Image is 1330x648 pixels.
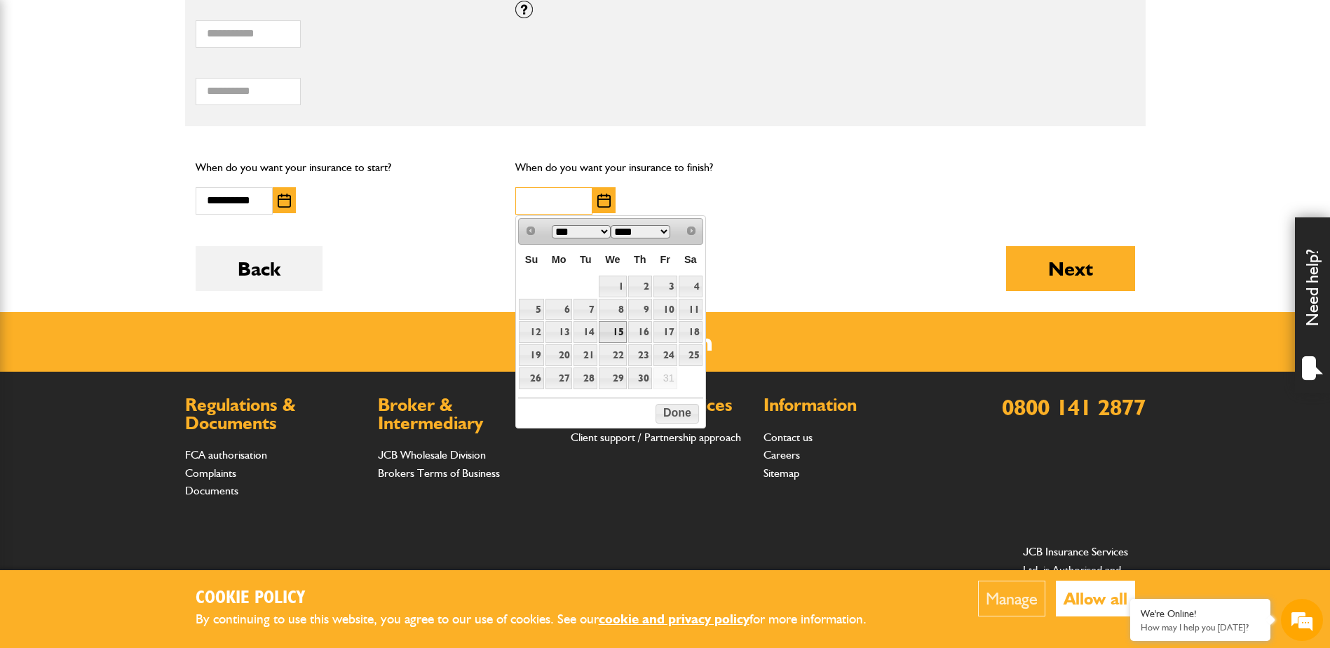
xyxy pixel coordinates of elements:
[764,466,799,480] a: Sitemap
[599,276,626,297] a: 1
[230,7,264,41] div: Minimize live chat window
[574,367,597,389] a: 28
[628,299,652,320] a: 9
[574,321,597,343] a: 14
[18,171,256,202] input: Enter your email address
[24,78,59,97] img: d_20077148190_company_1631870298795_20077148190
[628,276,652,297] a: 2
[185,466,236,480] a: Complaints
[764,431,813,444] a: Contact us
[599,299,626,320] a: 8
[679,276,703,297] a: 4
[545,344,573,366] a: 20
[580,254,592,265] span: Tuesday
[599,321,626,343] a: 15
[764,448,800,461] a: Careers
[634,254,646,265] span: Thursday
[764,396,942,414] h2: Information
[656,404,698,424] button: Done
[196,588,890,609] h2: Cookie Policy
[1141,608,1260,620] div: We're Online!
[653,276,677,297] a: 3
[605,254,620,265] span: Wednesday
[574,344,597,366] a: 21
[519,344,543,366] a: 19
[1141,622,1260,633] p: How may I help you today?
[1056,581,1135,616] button: Allow all
[18,254,256,420] textarea: Type your message and hit 'Enter'
[196,158,495,177] p: When do you want your insurance to start?
[684,254,697,265] span: Saturday
[545,299,573,320] a: 6
[18,212,256,243] input: Enter your phone number
[628,321,652,343] a: 16
[519,299,543,320] a: 5
[196,246,323,291] button: Back
[597,194,611,208] img: Choose date
[653,321,677,343] a: 17
[628,367,652,389] a: 30
[571,431,741,444] a: Client support / Partnership approach
[574,299,597,320] a: 7
[978,581,1045,616] button: Manage
[545,367,573,389] a: 27
[191,432,255,451] em: Start Chat
[660,254,670,265] span: Friday
[1006,246,1135,291] button: Next
[679,299,703,320] a: 11
[185,396,364,432] h2: Regulations & Documents
[1002,393,1146,421] a: 0800 141 2877
[679,344,703,366] a: 25
[519,367,543,389] a: 26
[599,611,749,627] a: cookie and privacy policy
[185,448,267,461] a: FCA authorisation
[599,344,626,366] a: 22
[519,321,543,343] a: 12
[185,484,238,497] a: Documents
[196,609,890,630] p: By continuing to use this website, you agree to our use of cookies. See our for more information.
[378,466,500,480] a: Brokers Terms of Business
[679,321,703,343] a: 18
[378,396,557,432] h2: Broker & Intermediary
[545,321,573,343] a: 13
[515,158,815,177] p: When do you want your insurance to finish?
[18,130,256,161] input: Enter your last name
[73,79,236,97] div: Chat with us now
[1295,217,1330,393] div: Need help?
[628,344,652,366] a: 23
[278,194,291,208] img: Choose date
[378,448,486,461] a: JCB Wholesale Division
[525,254,538,265] span: Sunday
[599,367,626,389] a: 29
[653,299,677,320] a: 10
[653,344,677,366] a: 24
[552,254,566,265] span: Monday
